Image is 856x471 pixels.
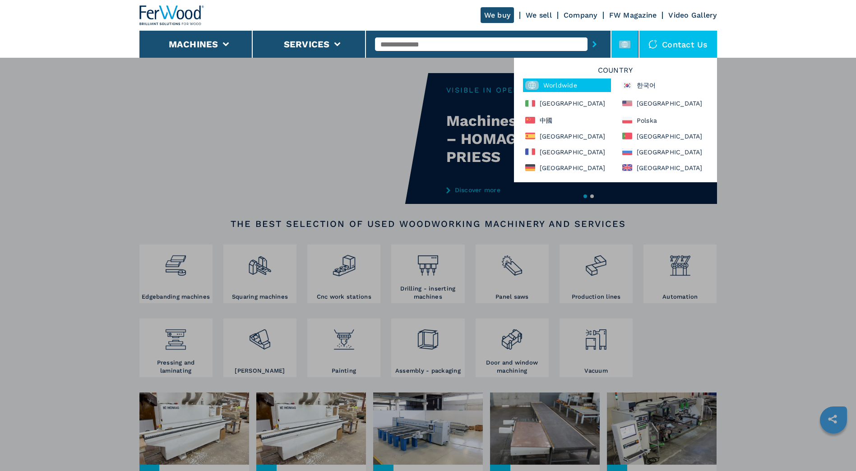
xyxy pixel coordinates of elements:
div: [GEOGRAPHIC_DATA] [523,130,611,142]
h6: Country [518,67,713,78]
div: [GEOGRAPHIC_DATA] [523,97,611,110]
div: Contact us [639,31,717,58]
a: We sell [526,11,552,19]
button: submit-button [588,34,602,55]
a: FW Magazine [609,11,657,19]
div: [GEOGRAPHIC_DATA] [620,146,708,157]
div: Polska [620,115,708,126]
div: 中國 [523,115,611,126]
div: 한국어 [620,78,708,92]
div: [GEOGRAPHIC_DATA] [523,146,611,157]
a: Video Gallery [668,11,717,19]
div: [GEOGRAPHIC_DATA] [523,162,611,173]
div: Worldwide [523,78,611,92]
div: [GEOGRAPHIC_DATA] [620,97,708,110]
div: [GEOGRAPHIC_DATA] [620,130,708,142]
a: Company [564,11,597,19]
button: Services [284,39,330,50]
img: Contact us [648,40,657,49]
button: Machines [169,39,218,50]
div: [GEOGRAPHIC_DATA] [620,162,708,173]
a: We buy [481,7,514,23]
img: Ferwood [139,5,204,25]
